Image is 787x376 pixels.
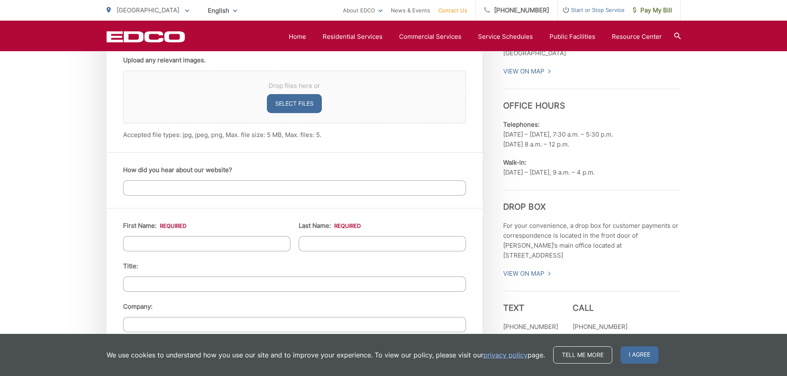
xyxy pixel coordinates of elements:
[123,131,321,139] span: Accepted file types: jpg, jpeg, png, Max. file size: 5 MB, Max. files: 5.
[438,5,467,15] a: Contact Us
[343,5,383,15] a: About EDCO
[289,32,306,42] a: Home
[503,190,681,212] h3: Drop Box
[299,222,361,229] label: Last Name:
[503,221,681,260] p: For your convenience, a drop box for customer payments or correspondence is located in the front ...
[267,94,322,113] button: select files, upload any relevant images.
[503,269,552,279] a: View On Map
[503,303,558,313] h3: Text
[621,346,659,364] span: I agree
[503,120,681,149] p: [DATE] – [DATE], 7:30 a.m. – 5:30 p.m. [DATE] 8 a.m. – 12 p.m.
[503,322,558,332] p: [PHONE_NUMBER]
[483,350,528,360] a: privacy policy
[503,121,540,128] b: Telephones:
[123,166,232,174] label: How did you hear about our website?
[399,32,461,42] a: Commercial Services
[117,6,179,14] span: [GEOGRAPHIC_DATA]
[123,303,152,310] label: Company:
[553,346,612,364] a: Tell me more
[123,57,206,64] label: Upload any relevant images.
[123,222,186,229] label: First Name:
[323,32,383,42] a: Residential Services
[503,158,526,166] b: Walk-in:
[573,322,628,332] p: [PHONE_NUMBER]
[202,3,243,18] span: English
[107,31,185,43] a: EDCD logo. Return to the homepage.
[107,350,545,360] p: We use cookies to understand how you use our site and to improve your experience. To view our pol...
[612,32,662,42] a: Resource Center
[633,5,672,15] span: Pay My Bill
[549,32,595,42] a: Public Facilities
[478,32,533,42] a: Service Schedules
[391,5,430,15] a: News & Events
[503,158,681,177] p: [DATE] – [DATE], 9 a.m. – 4 p.m.
[503,66,552,76] a: View On Map
[123,262,138,270] label: Title:
[573,303,628,313] h3: Call
[503,89,681,111] h3: Office Hours
[133,81,456,91] span: Drop files here or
